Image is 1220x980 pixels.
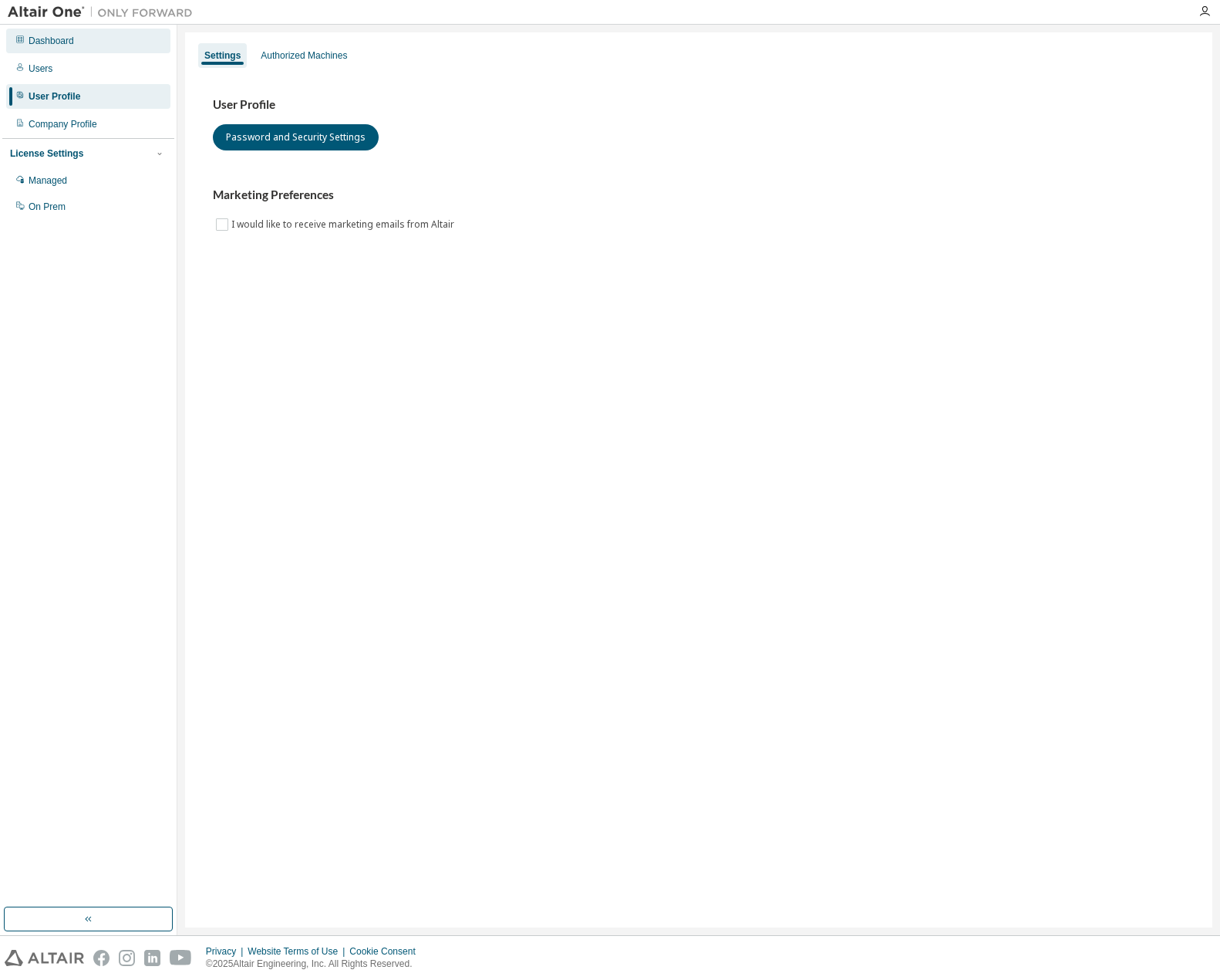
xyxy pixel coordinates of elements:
[10,147,83,160] div: License Settings
[29,201,66,213] div: On Prem
[29,90,80,103] div: User Profile
[213,124,379,150] button: Password and Security Settings
[204,49,241,62] div: Settings
[119,950,135,966] img: instagram.svg
[29,174,67,187] div: Managed
[170,950,192,966] img: youtube.svg
[29,118,97,130] div: Company Profile
[29,35,74,47] div: Dashboard
[213,188,1185,203] h3: Marketing Preferences
[206,945,248,958] div: Privacy
[93,950,110,966] img: facebook.svg
[5,950,84,966] img: altair_logo.svg
[261,49,347,62] div: Authorized Machines
[231,215,457,234] label: I would like to receive marketing emails from Altair
[29,63,52,75] div: Users
[8,5,201,20] img: Altair One
[144,950,160,966] img: linkedin.svg
[248,945,349,958] div: Website Terms of Use
[206,958,425,971] p: © 2025 Altair Engineering, Inc. All Rights Reserved.
[213,97,1185,113] h3: User Profile
[349,945,424,958] div: Cookie Consent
